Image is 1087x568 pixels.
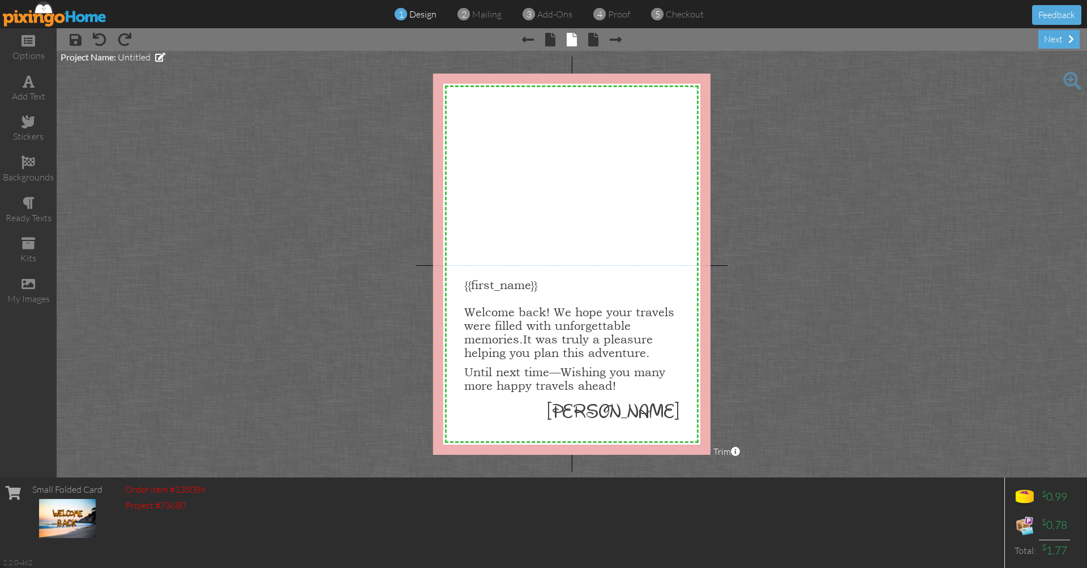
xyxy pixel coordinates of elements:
[1038,30,1080,49] div: next
[1039,483,1070,511] td: 0.99
[1042,517,1046,527] sup: $
[409,8,436,20] span: design
[1042,489,1046,498] sup: $
[1013,514,1036,537] img: expense-icon.png
[125,499,206,512] div: Project #73680
[125,483,206,496] div: Order item #135089
[608,8,630,20] span: proof
[597,8,602,21] span: 4
[472,8,502,20] span: mailing
[3,557,32,567] div: 2.2.0-462
[118,51,151,63] span: Untitled
[527,8,532,21] span: 3
[3,1,107,27] img: pixingo logo
[1039,540,1070,561] td: 1.77
[666,8,704,20] span: checkout
[39,499,96,538] img: 132961-1-1750695690724-b70ec399962e7d03-qa.jpg
[1042,542,1046,552] sup: $
[655,8,660,21] span: 5
[61,51,116,62] span: Project Name:
[461,8,467,21] span: 2
[32,483,102,496] div: Small Folded Card
[537,8,572,20] span: add-ons
[1039,511,1070,540] td: 0.78
[1032,5,1081,25] button: Feedback
[399,8,404,21] span: 1
[1013,486,1036,509] img: points-icon.png
[1011,540,1039,561] td: Total:
[713,445,740,458] span: Trim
